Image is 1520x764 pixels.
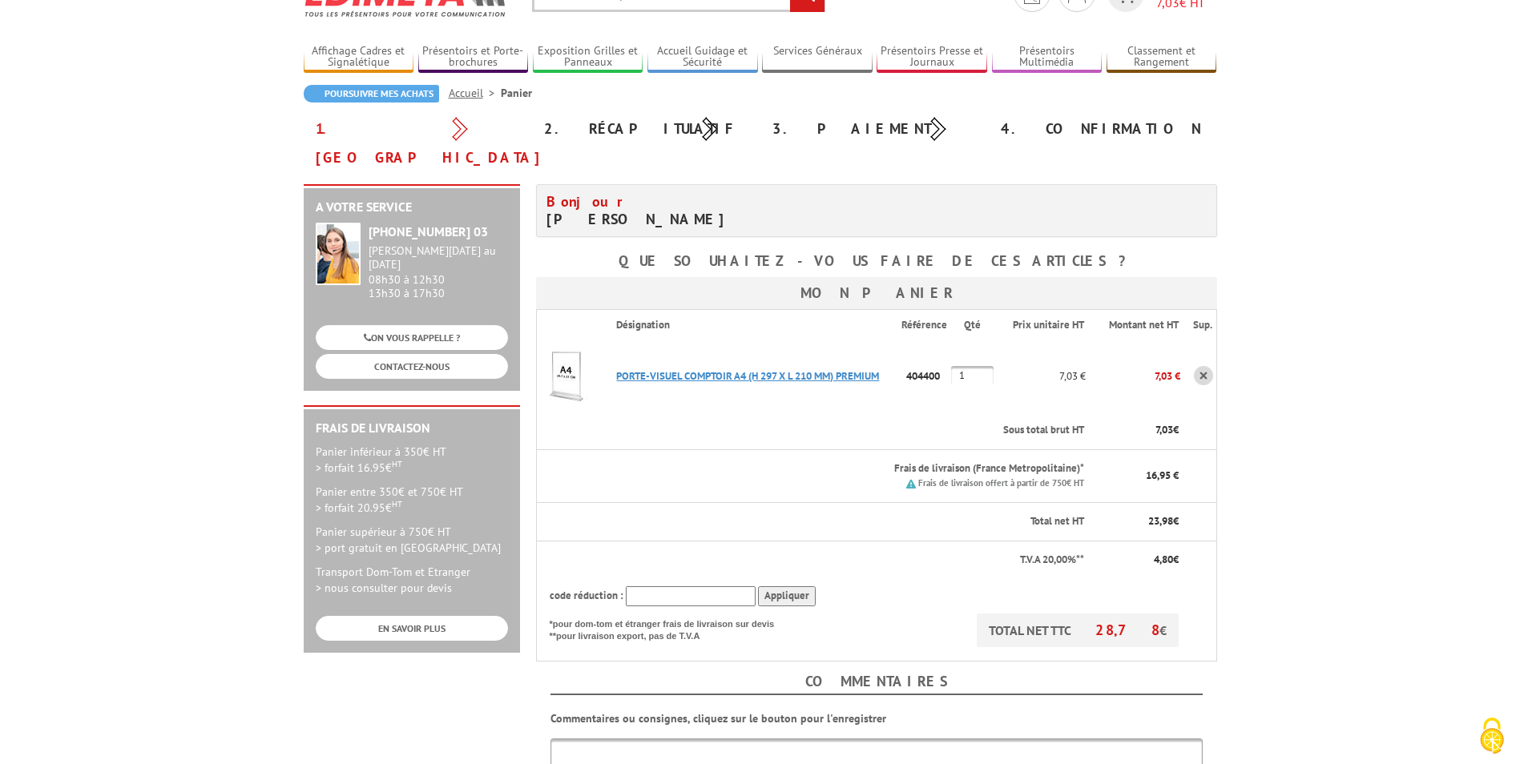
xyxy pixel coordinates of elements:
[619,251,1134,270] b: Que souhaitez-vous faire de ces articles ?
[550,553,1084,568] p: T.V.A 20,00%**
[758,586,816,606] input: Appliquer
[550,613,790,643] p: *pour dom-tom et étranger frais de livraison sur devis **pour livraison export, pas de T.V.A
[537,344,601,408] img: PORTE-VISUEL COMPTOIR A4 (H 297 X L 210 MM) PREMIUM
[762,44,873,70] a: Services Généraux
[616,461,1083,476] p: Frais de livraison (France Metropolitaine)*
[546,193,865,228] h4: [PERSON_NAME]
[1154,553,1173,566] span: 4,80
[550,589,623,602] span: code réduction :
[603,309,901,340] th: Désignation
[501,85,532,101] li: Panier
[449,86,501,100] a: Accueil
[901,318,949,333] p: Référence
[369,223,488,239] strong: [PHONE_NUMBER] 03
[316,501,402,515] span: > forfait 20.95€
[1086,362,1181,390] p: 7,03 €
[1107,44,1217,70] a: Classement et Rangement
[1472,716,1512,756] img: Cookies (fenêtre modale)
[316,354,508,379] a: CONTACTEZ-NOUS
[316,484,508,516] p: Panier entre 350€ et 750€ HT
[316,444,508,476] p: Panier inférieur à 350€ HT
[536,277,1217,309] h3: Mon panier
[1099,514,1179,529] p: €
[1155,423,1173,436] span: 7,03
[977,613,1179,647] p: TOTAL NET TTC €
[647,44,758,70] a: Accueil Guidage et Sécurité
[392,498,402,509] sup: HT
[316,200,508,215] h2: A votre service
[316,581,452,595] span: > nous consulter pour devis
[316,524,508,556] p: Panier supérieur à 750€ HT
[1099,318,1179,333] p: Montant net HT
[1180,309,1216,340] th: Sup.
[995,362,1085,390] p: 7,03 €
[951,309,996,340] th: Qté
[316,616,508,641] a: EN SAVOIR PLUS
[1008,318,1083,333] p: Prix unitaire HT
[316,541,501,555] span: > port gratuit en [GEOGRAPHIC_DATA]
[316,421,508,436] h2: Frais de Livraison
[316,223,361,285] img: widget-service.jpg
[1095,621,1159,639] span: 28,78
[550,670,1203,695] h4: Commentaires
[304,115,532,172] div: 1. [GEOGRAPHIC_DATA]
[369,244,508,300] div: 08h30 à 12h30 13h30 à 17h30
[760,115,989,143] div: 3. Paiement
[989,115,1217,143] div: 4. Confirmation
[1099,423,1179,438] p: €
[1099,553,1179,568] p: €
[304,44,414,70] a: Affichage Cadres et Signalétique
[906,479,916,489] img: picto.png
[316,460,402,475] span: > forfait 16.95€
[392,458,402,469] sup: HT
[533,44,643,70] a: Exposition Grilles et Panneaux
[418,44,529,70] a: Présentoirs et Porte-brochures
[532,115,760,143] div: 2. Récapitulatif
[603,412,1085,449] th: Sous total brut HT
[1146,468,1179,482] span: 16,95 €
[546,192,631,211] span: Bonjour
[316,564,508,596] p: Transport Dom-Tom et Etranger
[550,514,1084,529] p: Total net HT
[550,711,886,726] b: Commentaires ou consignes, cliquez sur le bouton pour l'enregistrer
[304,85,439,103] a: Poursuivre mes achats
[369,244,508,271] div: [PERSON_NAME][DATE] au [DATE]
[901,362,951,390] p: 404400
[616,369,879,383] a: PORTE-VISUEL COMPTOIR A4 (H 297 X L 210 MM) PREMIUM
[1464,710,1520,764] button: Cookies (fenêtre modale)
[877,44,987,70] a: Présentoirs Presse et Journaux
[316,325,508,350] a: ON VOUS RAPPELLE ?
[918,477,1084,489] small: Frais de livraison offert à partir de 750€ HT
[1148,514,1173,528] span: 23,98
[992,44,1103,70] a: Présentoirs Multimédia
